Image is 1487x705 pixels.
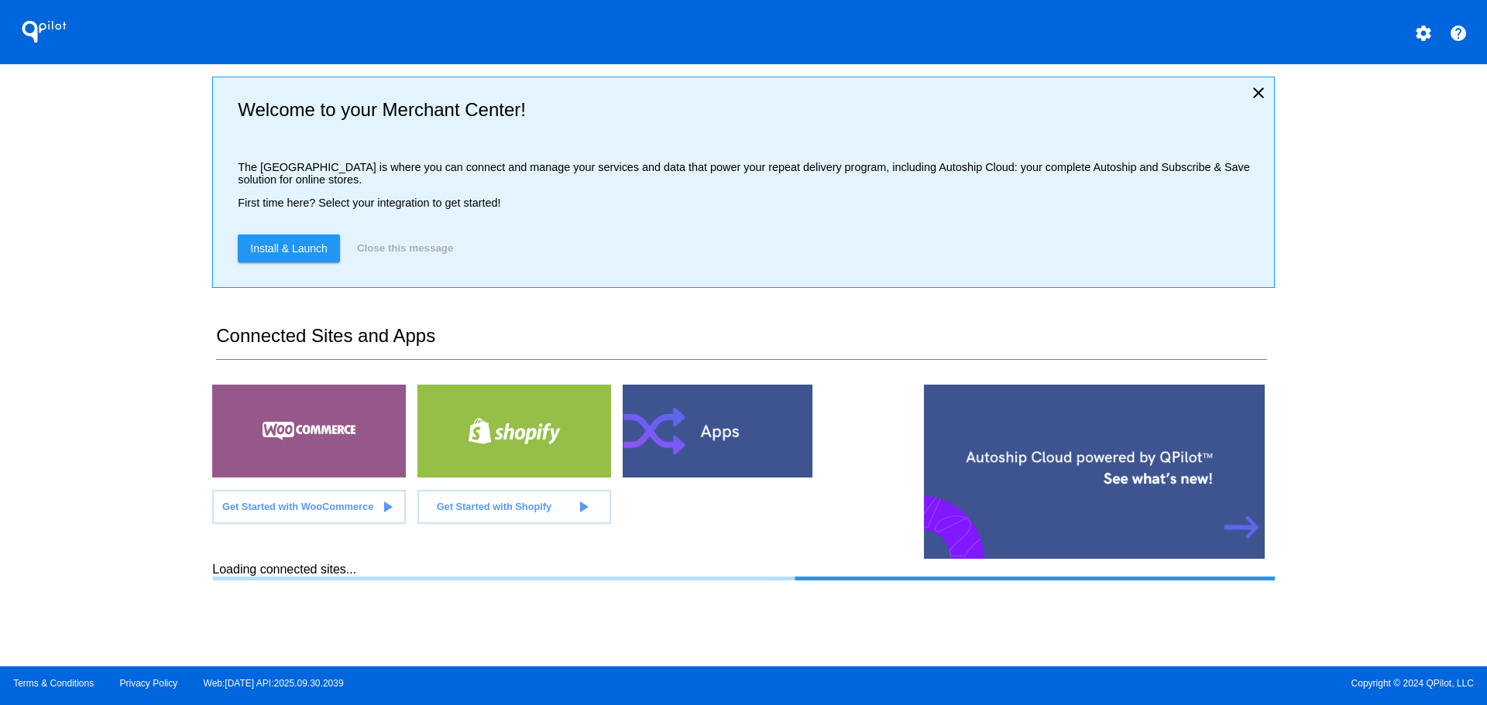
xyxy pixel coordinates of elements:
a: Install & Launch [238,234,340,262]
h2: Connected Sites and Apps [216,325,1266,360]
span: Get Started with Shopify [437,501,552,512]
mat-icon: play_arrow [378,498,397,516]
p: First time here? Select your integration to get started! [238,197,1261,209]
div: Loading connected sites... [212,563,1274,580]
p: The [GEOGRAPHIC_DATA] is where you can connect and manage your services and data that power your ... [238,161,1261,186]
a: Privacy Policy [120,678,178,689]
h1: QPilot [13,16,75,47]
span: Install & Launch [250,242,328,255]
mat-icon: help [1449,24,1468,43]
a: Get Started with WooCommerce [212,490,406,524]
mat-icon: close [1249,84,1268,102]
span: Get Started with WooCommerce [222,501,373,512]
a: Get Started with Shopify [417,490,611,524]
mat-icon: play_arrow [574,498,592,516]
span: Copyright © 2024 QPilot, LLC [757,678,1474,689]
button: Close this message [352,234,458,262]
h2: Welcome to your Merchant Center! [238,99,1261,121]
a: Web:[DATE] API:2025.09.30.2039 [204,678,344,689]
mat-icon: settings [1414,24,1433,43]
a: Terms & Conditions [13,678,94,689]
